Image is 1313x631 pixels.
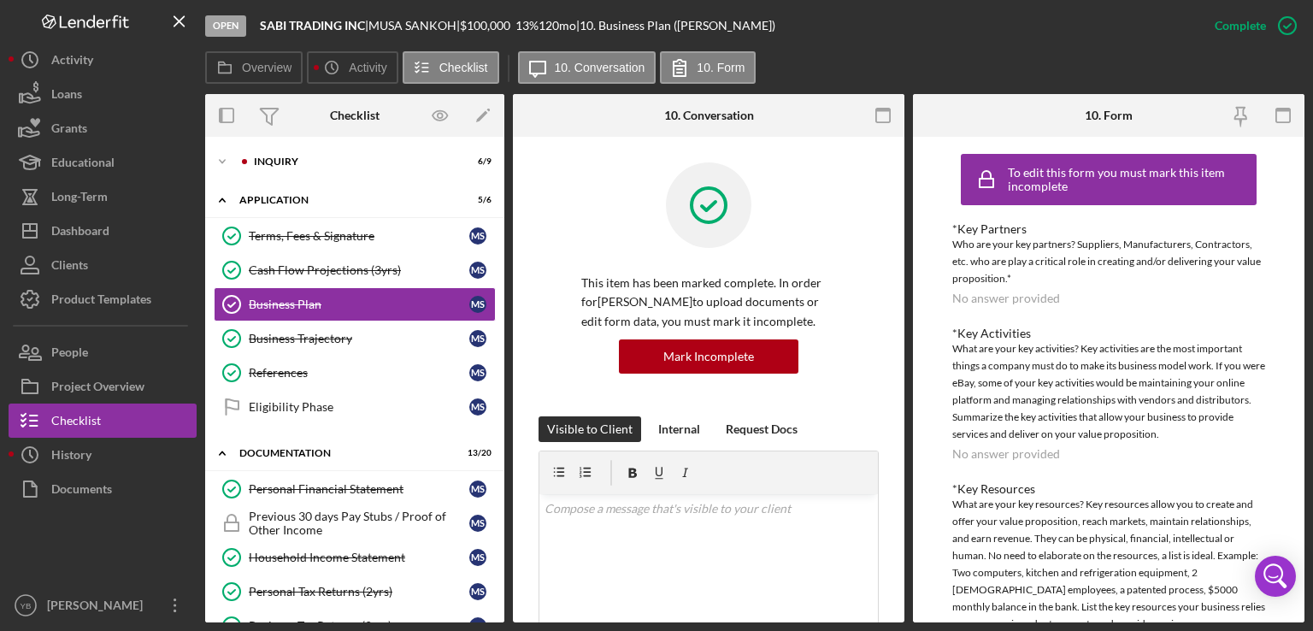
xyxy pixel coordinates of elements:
[461,448,492,458] div: 13 / 20
[469,583,486,600] div: M S
[697,61,745,74] label: 10. Form
[249,585,469,599] div: Personal Tax Returns (2yrs)
[469,330,486,347] div: M S
[214,287,496,321] a: Business PlanMS
[9,180,197,214] a: Long-Term
[461,156,492,167] div: 6 / 9
[51,214,109,252] div: Dashboard
[9,248,197,282] button: Clients
[460,18,510,32] span: $100,000
[952,447,1060,461] div: No answer provided
[242,61,291,74] label: Overview
[51,282,151,321] div: Product Templates
[249,510,469,537] div: Previous 30 days Pay Stubs / Proof of Other Income
[9,588,197,622] button: YB[PERSON_NAME]
[469,481,486,498] div: M S
[249,332,469,345] div: Business Trajectory
[9,472,197,506] button: Documents
[249,366,469,380] div: References
[239,195,449,205] div: Application
[214,390,496,424] a: Eligibility PhaseMS
[1008,166,1252,193] div: To edit this form you must mark this item incomplete
[51,77,82,115] div: Loans
[461,195,492,205] div: 5 / 6
[663,339,754,374] div: Mark Incomplete
[539,19,576,32] div: 120 mo
[660,51,756,84] button: 10. Form
[1255,556,1296,597] div: Open Intercom Messenger
[249,298,469,311] div: Business Plan
[214,356,496,390] a: ReferencesMS
[515,19,539,32] div: 13 %
[664,109,754,122] div: 10. Conversation
[469,296,486,313] div: M S
[952,222,1265,236] div: *Key Partners
[51,369,144,408] div: Project Overview
[1215,9,1266,43] div: Complete
[214,540,496,575] a: Household Income StatementMS
[254,156,449,167] div: Inquiry
[214,219,496,253] a: Terms, Fees & SignatureMS
[539,416,641,442] button: Visible to Client
[9,77,197,111] button: Loans
[952,327,1265,340] div: *Key Activities
[9,335,197,369] button: People
[1085,109,1133,122] div: 10. Form
[214,253,496,287] a: Cash Flow Projections (3yrs)MS
[469,398,486,416] div: M S
[330,109,380,122] div: Checklist
[205,51,303,84] button: Overview
[51,43,93,81] div: Activity
[51,472,112,510] div: Documents
[43,588,154,627] div: [PERSON_NAME]
[249,263,469,277] div: Cash Flow Projections (3yrs)
[9,43,197,77] button: Activity
[51,438,91,476] div: History
[249,482,469,496] div: Personal Financial Statement
[469,549,486,566] div: M S
[51,248,88,286] div: Clients
[9,111,197,145] a: Grants
[650,416,709,442] button: Internal
[547,416,633,442] div: Visible to Client
[51,180,108,218] div: Long-Term
[581,274,836,331] p: This item has been marked complete. In order for [PERSON_NAME] to upload documents or edit form d...
[368,19,460,32] div: MUSA SANKOH |
[555,61,645,74] label: 10. Conversation
[249,229,469,243] div: Terms, Fees & Signature
[9,214,197,248] button: Dashboard
[952,292,1060,305] div: No answer provided
[1198,9,1304,43] button: Complete
[51,111,87,150] div: Grants
[9,145,197,180] button: Educational
[439,61,488,74] label: Checklist
[403,51,499,84] button: Checklist
[51,145,115,184] div: Educational
[51,335,88,374] div: People
[9,438,197,472] a: History
[576,19,775,32] div: | 10. Business Plan ([PERSON_NAME])
[9,282,197,316] a: Product Templates
[9,369,197,404] button: Project Overview
[205,15,246,37] div: Open
[717,416,806,442] button: Request Docs
[260,19,368,32] div: |
[21,601,32,610] text: YB
[469,364,486,381] div: M S
[51,404,101,442] div: Checklist
[726,416,798,442] div: Request Docs
[952,340,1265,443] div: What are your key activities? Key activities are the most important things a company must do to m...
[518,51,656,84] button: 10. Conversation
[619,339,798,374] button: Mark Incomplete
[260,18,365,32] b: SABI TRADING INC
[349,61,386,74] label: Activity
[214,506,496,540] a: Previous 30 days Pay Stubs / Proof of Other IncomeMS
[214,472,496,506] a: Personal Financial StatementMS
[9,404,197,438] button: Checklist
